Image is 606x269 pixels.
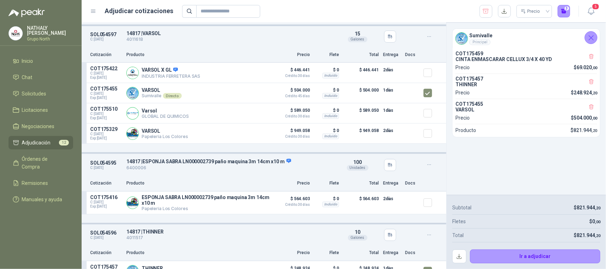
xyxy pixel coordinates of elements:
span: 248.924 [574,90,597,95]
span: 0 [592,219,600,224]
img: Company Logo [127,67,138,79]
span: Chat [22,73,33,81]
span: 12 [59,140,69,146]
span: Solicitudes [22,90,47,98]
p: Cotización [90,51,122,58]
button: 5 [585,5,597,18]
p: Docs [405,180,419,187]
p: $ [571,114,597,122]
span: 10 [355,229,360,235]
span: 821.944 [577,232,600,238]
p: Precio [274,249,310,256]
p: COT175455 [455,101,597,107]
p: INDUSTRIA FERRETERA SAS [142,73,200,79]
p: $ 504.000 [343,86,379,100]
div: Galones [348,37,367,42]
a: Licitaciones [9,103,73,117]
p: Grupo North [27,37,73,41]
p: Precio [455,89,470,97]
span: 100 [353,159,362,165]
p: Fletes [452,218,466,225]
p: SOL054597 [90,32,122,37]
button: Cerrar [585,31,597,44]
p: ESPONJA SABRA LN000002739 paño maquina 3m 14cm x10 m [142,194,270,206]
p: VARSOL [455,107,597,112]
img: Company Logo [9,27,22,40]
div: Precio [521,6,541,17]
p: COT175457 [455,76,597,82]
a: Manuales y ayuda [9,193,73,206]
p: C: [DATE] [90,236,122,240]
p: $ 446.441 [274,66,310,78]
p: $ [570,126,597,134]
a: Órdenes de Compra [9,152,73,174]
div: Directo [163,93,182,99]
p: Precio [274,180,310,187]
p: Total [343,51,379,58]
p: 14817 | ESPONJA SABRA LN000002739 paño maquina 3m 14cm x10 m [126,158,335,165]
p: $ 564.603 [274,194,310,207]
span: Crédito 30 días [274,115,310,118]
a: Solicitudes [9,87,73,100]
span: Adjudicación [22,139,51,147]
a: Remisiones [9,176,73,190]
img: Company Logo [127,197,138,209]
p: 14817 | THINNER [126,229,335,235]
p: $ 564.603 [343,194,379,211]
p: 14817 | VARSOL [126,31,335,36]
p: C: [DATE] [90,166,122,170]
p: $ 504.000 [274,86,310,98]
p: Papeleria Los Colores [142,134,188,139]
div: Galones [348,235,367,241]
p: $ 589.050 [343,106,379,120]
p: Varsol [142,108,189,114]
img: Logo peakr [9,9,45,17]
p: Cotización [90,180,122,187]
p: $ [574,204,600,212]
p: COT175329 [90,126,122,132]
span: ,00 [592,116,597,121]
p: $ [571,89,597,97]
span: Exp: [DATE] [90,96,122,100]
p: Producto [455,126,476,134]
p: GLOBAL DE QUIMICOS [142,114,189,119]
div: Company LogoSumivallePrincipal [453,29,600,48]
span: ,20 [592,91,597,95]
p: COT175459 [455,51,597,56]
p: Subtotal [452,204,471,212]
p: THINNER [455,82,597,87]
p: SOL054595 [90,160,122,166]
p: $ 949.058 [274,126,310,138]
p: Producto [126,180,270,187]
a: Inicio [9,54,73,68]
span: Exp: [DATE] [90,76,122,80]
p: Total [343,180,379,187]
span: 5 [592,3,600,10]
p: Flete [314,180,339,187]
p: 1 días [383,86,401,94]
p: Flete [314,249,339,256]
button: Ir a adjudicar [470,249,601,264]
p: Precio [455,114,470,122]
span: C: [DATE] [90,92,122,96]
p: Docs [405,249,419,256]
p: Sumivalle [142,93,182,99]
a: Chat [9,71,73,84]
img: Company Logo [127,108,138,119]
p: VARSOL [142,128,188,134]
p: $ 0 [314,126,339,135]
span: 821.944 [577,205,600,210]
p: 2 días [383,126,401,135]
p: Precio [455,64,470,71]
p: 6400006 [126,165,335,171]
p: $ [589,218,600,225]
p: CINTA ENMASCARAR CELLUX 3/4 X 40 YD [455,56,597,62]
p: Docs [405,51,419,58]
p: $ 0 [314,194,339,203]
p: $ 0 [314,66,339,74]
div: Incluido [322,133,339,139]
p: COT175416 [90,194,122,200]
span: Exp: [DATE] [90,204,122,209]
p: 2 días [383,66,401,74]
span: C: [DATE] [90,200,122,204]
